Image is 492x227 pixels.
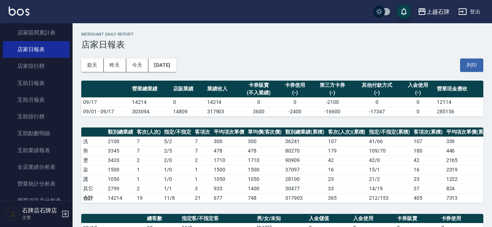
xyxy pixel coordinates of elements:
[314,89,351,97] div: (-)
[426,7,450,16] div: 上越石牌
[326,174,368,184] td: 23
[106,155,135,165] td: 3420
[126,58,149,72] button: 今天
[255,214,307,223] th: 男/女/未知
[135,155,163,165] td: 2
[412,146,444,155] td: 180
[171,81,205,98] th: 店販業績
[312,107,353,116] td: -16600
[193,184,212,193] td: 3
[367,127,412,137] th: 指定/不指定(累積)
[212,155,246,165] td: 1710
[283,174,326,184] td: 28100
[81,184,106,193] td: 其它
[205,107,239,116] td: 317903
[435,97,483,107] td: 12114
[403,89,433,97] div: (-)
[81,174,106,184] td: 護
[283,137,326,146] td: 36241
[246,165,284,174] td: 1500
[162,146,193,155] td: 2 / 5
[278,97,312,107] td: 0
[355,81,399,89] div: 其他付款方式
[326,137,368,146] td: 107
[435,81,483,98] th: 營業現金應收
[241,81,276,89] div: 卡券販賣
[130,97,171,107] td: 14214
[106,127,135,137] th: 類別總業績
[193,137,212,146] td: 7
[106,137,135,146] td: 2100
[412,155,444,165] td: 42
[326,127,368,137] th: 客次(人次)(累積)
[412,137,444,146] td: 107
[81,155,106,165] td: 燙
[162,193,193,203] td: 11/8
[283,155,326,165] td: 90909
[193,174,212,184] td: 1
[3,192,70,209] a: 營業項目月分析表
[246,184,284,193] td: 1400
[241,89,276,97] div: (不入業績)
[412,174,444,184] td: 23
[3,24,70,41] a: 店家區間累計表
[212,174,246,184] td: 1050
[246,193,284,203] td: 748
[212,146,246,155] td: 478
[205,97,239,107] td: 14214
[81,107,130,116] td: 09/01 - 09/17
[367,146,412,155] td: 109 / 70
[130,81,171,98] th: 營業總業績
[3,142,70,159] a: 互助業績報表
[283,127,326,137] th: 類別總業績(累積)
[367,137,412,146] td: 41 / 66
[135,184,163,193] td: 2
[193,193,212,203] td: 21
[81,137,106,146] td: 洗
[81,97,130,107] td: 09/17
[81,40,483,50] h3: 店家日報表
[106,193,135,203] td: 14214
[397,4,411,19] button: save
[162,165,193,174] td: 1 / 0
[135,165,163,174] td: 1
[212,184,246,193] td: 933
[212,165,246,174] td: 1500
[9,7,29,16] img: Logo
[246,155,284,165] td: 1710
[104,58,126,72] button: 昨天
[455,5,483,19] button: 登出
[367,155,412,165] td: 42 / 0
[401,107,435,116] td: 0
[326,165,368,174] td: 16
[326,146,368,155] td: 179
[3,41,70,58] a: 店家日報表
[367,184,412,193] td: 14 / 19
[180,214,255,223] th: 指定客/不指定客
[395,214,439,223] th: 卡券販賣
[106,146,135,155] td: 3345
[205,81,239,98] th: 業績收入
[367,193,412,203] td: 212/153
[401,97,435,107] td: 0
[326,184,368,193] td: 33
[239,97,278,107] td: 0
[403,81,433,89] div: 入金使用
[135,137,163,146] td: 7
[81,58,104,72] button: 前天
[212,137,246,146] td: 300
[135,193,163,203] td: 19
[367,165,412,174] td: 15 / 1
[307,214,351,223] th: 入金儲值
[130,107,171,116] td: 303094
[171,97,205,107] td: 0
[145,214,180,223] th: 總客數
[412,193,444,203] td: 405
[435,107,483,116] td: 285156
[283,146,326,155] td: 80270
[412,127,444,137] th: 客項次(累積)
[326,193,368,203] td: 365
[193,165,212,174] td: 1
[171,107,205,116] td: 14809
[135,146,163,155] td: 7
